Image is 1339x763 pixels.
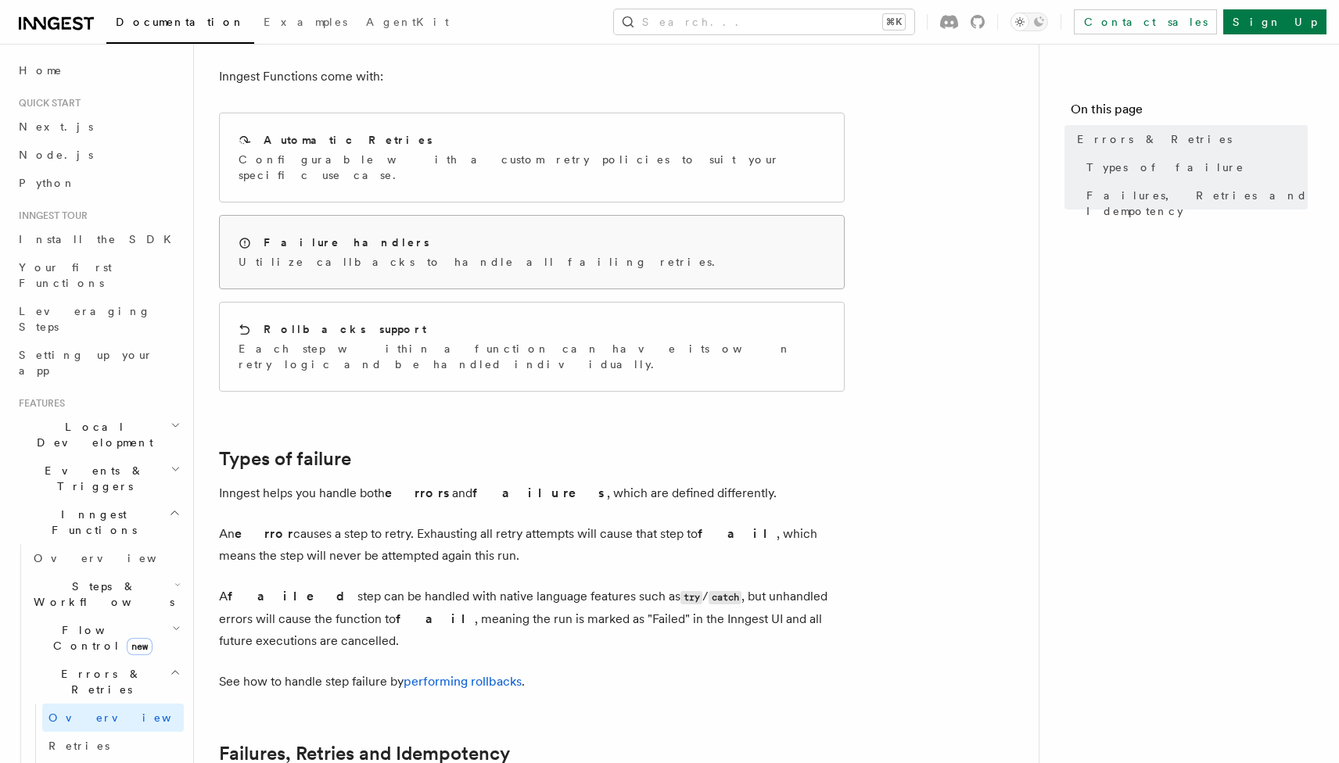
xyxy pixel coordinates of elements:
span: Steps & Workflows [27,579,174,610]
strong: failures [472,485,607,500]
a: Your first Functions [13,253,184,297]
a: Documentation [106,5,254,44]
span: Flow Control [27,622,172,654]
a: Node.js [13,141,184,169]
span: Retries [48,740,109,752]
button: Search...⌘K [614,9,914,34]
span: Documentation [116,16,245,28]
a: AgentKit [357,5,458,42]
span: Errors & Retries [27,666,170,697]
span: Python [19,177,76,189]
span: AgentKit [366,16,449,28]
span: Home [19,63,63,78]
a: Leveraging Steps [13,297,184,341]
strong: fail [396,611,475,626]
span: Failures, Retries and Idempotency [1086,188,1308,219]
span: Quick start [13,97,81,109]
span: Features [13,397,65,410]
strong: errors [385,485,452,500]
p: Utilize callbacks to handle all failing retries. [239,254,724,270]
span: Overview [48,711,210,724]
span: Overview [34,552,195,564]
span: Leveraging Steps [19,305,151,333]
button: Errors & Retries [27,660,184,704]
span: Local Development [13,419,171,450]
strong: failed [228,589,357,604]
span: Examples [264,16,347,28]
h4: On this page [1071,100,1308,125]
p: Each step within a function can have its own retry logic and be handled individually. [239,341,825,372]
a: Sign Up [1223,9,1326,34]
p: An causes a step to retry. Exhausting all retry attempts will cause that step to , which means th... [219,523,845,567]
a: Next.js [13,113,184,141]
a: Retries [42,732,184,760]
span: Events & Triggers [13,463,171,494]
h2: Failure handlers [264,235,429,250]
a: Overview [27,544,184,572]
a: Rollbacks supportEach step within a function can have its own retry logic and be handled individu... [219,302,845,392]
a: Overview [42,704,184,732]
a: performing rollbacks [404,674,522,689]
a: Failure handlersUtilize callbacks to handle all failing retries. [219,215,845,289]
button: Inngest Functions [13,500,184,544]
a: Setting up your app [13,341,184,385]
code: catch [709,591,741,604]
span: Inngest Functions [13,507,169,538]
span: Node.js [19,149,93,161]
button: Steps & Workflows [27,572,184,616]
strong: fail [698,526,777,541]
h2: Automatic Retries [264,132,433,148]
a: Types of failure [219,448,351,470]
a: Examples [254,5,357,42]
kbd: ⌘K [883,14,905,30]
a: Automatic RetriesConfigurable with a custom retry policies to suit your specific use case. [219,113,845,202]
span: Setting up your app [19,349,153,377]
p: Inngest Functions come with: [219,66,845,88]
span: Errors & Retries [1077,131,1232,147]
span: Your first Functions [19,261,112,289]
p: See how to handle step failure by . [219,671,845,693]
h2: Rollbacks support [264,321,426,337]
span: Next.js [19,120,93,133]
a: Home [13,56,184,84]
span: Types of failure [1086,159,1244,175]
span: new [127,638,153,655]
a: Python [13,169,184,197]
p: A step can be handled with native language features such as / , but unhandled errors will cause t... [219,586,845,652]
span: Inngest tour [13,210,88,222]
a: Types of failure [1080,153,1308,181]
button: Local Development [13,413,184,457]
code: try [680,591,702,604]
button: Flow Controlnew [27,616,184,660]
button: Toggle dark mode [1011,13,1048,31]
a: Failures, Retries and Idempotency [1080,181,1308,225]
p: Inngest helps you handle both and , which are defined differently. [219,482,845,504]
p: Configurable with a custom retry policies to suit your specific use case. [239,152,825,183]
a: Install the SDK [13,225,184,253]
a: Errors & Retries [1071,125,1308,153]
a: Contact sales [1074,9,1217,34]
button: Events & Triggers [13,457,184,500]
span: Install the SDK [19,233,181,245]
strong: error [235,526,293,541]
